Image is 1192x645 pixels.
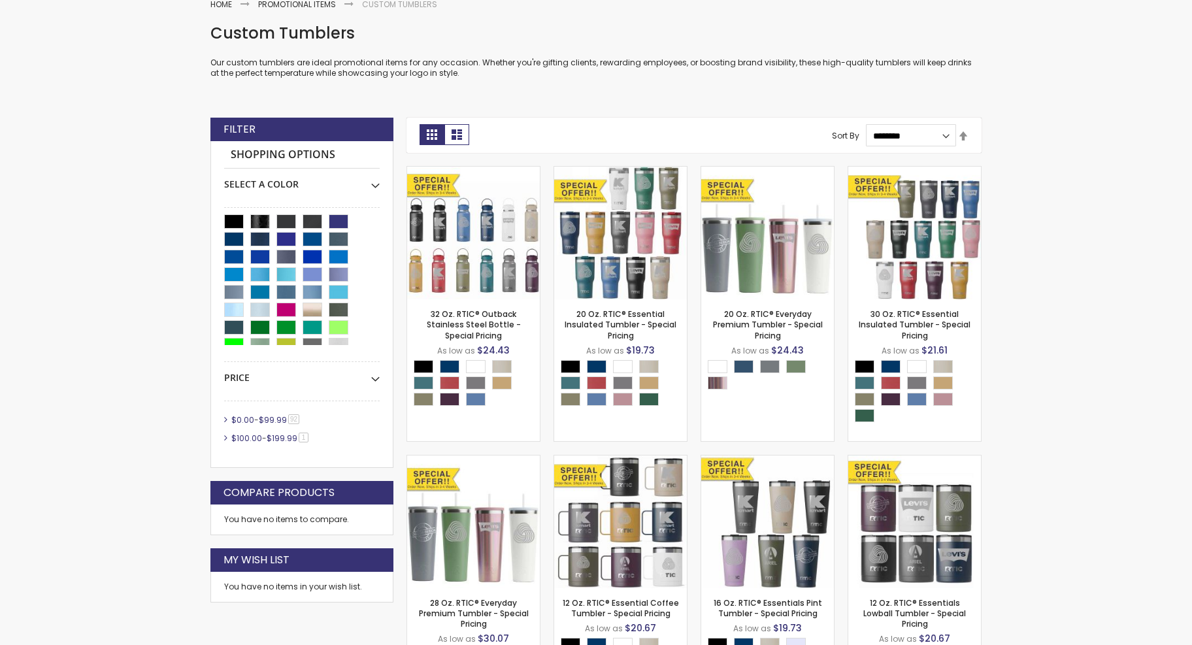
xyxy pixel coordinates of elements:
[407,455,540,466] a: 28 Oz. RTIC® Everyday Premium Tumbler - Special Pricing
[701,455,834,588] img: 16 Oz. RTIC® Essentials Pint Tumbler - Special Pricing
[933,393,953,406] div: Dusty Rose
[210,504,393,535] div: You have no items to compare.
[881,360,901,373] div: Navy Blue
[855,409,874,422] div: Pine Tree
[587,376,606,389] div: Flag Red
[492,376,512,389] div: Harvest
[855,393,874,406] div: Olive Green
[701,167,834,299] img: 20 Oz. RTIC® Everyday Premium Tumbler - Special Pricing
[419,597,529,629] a: 28 Oz. RTIC® Everyday Premium Tumbler - Special Pricing
[701,166,834,177] a: 20 Oz. RTIC® Everyday Premium Tumbler - Special Pricing
[933,376,953,389] div: Harvest
[587,360,606,373] div: Navy Blue
[223,553,290,567] strong: My Wish List
[554,455,687,466] a: 12 Oz. RTIC® Essential Coffee Tumbler - Special Pricing
[639,376,659,389] div: Harvest
[714,597,822,619] a: 16 Oz. RTIC® Essentials Pint Tumbler - Special Pricing
[561,393,580,406] div: Olive Green
[223,486,335,500] strong: Compare Products
[478,632,509,645] span: $30.07
[731,345,769,356] span: As low as
[848,455,981,588] img: 12 Oz. RTIC® Essentials Lowball Tumbler - Special Pricing
[832,130,859,141] label: Sort By
[919,632,950,645] span: $20.67
[879,633,917,644] span: As low as
[734,360,753,373] div: Storm
[933,360,953,373] div: Beach
[701,455,834,466] a: 16 Oz. RTIC® Essentials Pint Tumbler - Special Pricing
[848,167,981,299] img: 30 Oz. RTIC® Essential Insulated Tumbler - Special Pricing
[561,376,580,389] div: Deep Harbor
[586,345,624,356] span: As low as
[859,308,970,340] a: 30 Oz. RTIC® Essential Insulated Tumbler - Special Pricing
[492,360,512,373] div: Beach
[288,414,299,424] span: 92
[223,122,256,137] strong: Filter
[626,344,655,357] span: $19.73
[848,166,981,177] a: 30 Oz. RTIC® Essential Insulated Tumbler - Special Pricing
[786,360,806,373] div: Sage Green
[414,360,433,373] div: Black
[466,376,486,389] div: Graphite
[228,414,304,425] a: $0.00-$99.9992
[639,393,659,406] div: Pine Tree
[613,376,633,389] div: Graphite
[855,360,874,373] div: Black
[554,455,687,588] img: 12 Oz. RTIC® Essential Coffee Tumbler - Special Pricing
[414,393,433,406] div: Olive Green
[210,23,982,44] h1: Custom Tumblers
[561,360,580,373] div: Black
[708,360,727,373] div: White
[554,167,687,299] img: 20 Oz. RTIC® Essential Insulated Tumbler - Special Pricing
[437,345,475,356] span: As low as
[440,376,459,389] div: Flag Red
[625,621,656,635] span: $20.67
[267,433,297,444] span: $199.99
[713,308,823,340] a: 20 Oz. RTIC® Everyday Premium Tumbler - Special Pricing
[210,58,982,78] p: Our custom tumblers are ideal promotional items for any occasion. Whether you're gifting clients,...
[881,393,901,406] div: Plum
[414,360,540,409] div: Select A Color
[733,623,771,634] span: As low as
[585,623,623,634] span: As low as
[639,360,659,373] div: Beach
[554,166,687,177] a: 20 Oz. RTIC® Essential Insulated Tumbler - Special Pricing
[407,166,540,177] a: 32 Oz. RTIC® Outback Stainless Steel Bottle - Special Pricing
[231,433,262,444] span: $100.00
[565,308,676,340] a: 20 Oz. RTIC® Essential Insulated Tumbler - Special Pricing
[466,393,486,406] div: Pond
[771,344,804,357] span: $24.43
[259,414,287,425] span: $99.99
[708,376,727,389] div: Snapdragon Glitter
[438,633,476,644] span: As low as
[587,393,606,406] div: Pond
[414,376,433,389] div: Deep Harbor
[855,360,981,425] div: Select A Color
[921,344,948,357] span: $21.61
[863,597,966,629] a: 12 Oz. RTIC® Essentials Lowball Tumbler - Special Pricing
[231,414,254,425] span: $0.00
[848,455,981,466] a: 12 Oz. RTIC® Essentials Lowball Tumbler - Special Pricing
[773,621,802,635] span: $19.73
[407,167,540,299] img: 32 Oz. RTIC® Outback Stainless Steel Bottle - Special Pricing
[477,344,510,357] span: $24.43
[907,360,927,373] div: White
[440,393,459,406] div: Plum
[882,345,919,356] span: As low as
[224,582,380,592] div: You have no items in your wish list.
[760,360,780,373] div: Fog
[228,433,313,444] a: $100.00-$199.991
[563,597,679,619] a: 12 Oz. RTIC® Essential Coffee Tumbler - Special Pricing
[440,360,459,373] div: Navy Blue
[613,393,633,406] div: Dusty Rose
[427,308,521,340] a: 32 Oz. RTIC® Outback Stainless Steel Bottle - Special Pricing
[224,141,380,169] strong: Shopping Options
[407,455,540,588] img: 28 Oz. RTIC® Everyday Premium Tumbler - Special Pricing
[420,124,444,145] strong: Grid
[907,393,927,406] div: Pond
[224,362,380,384] div: Price
[224,169,380,191] div: Select A Color
[561,360,687,409] div: Select A Color
[855,376,874,389] div: Deep Harbor
[613,360,633,373] div: White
